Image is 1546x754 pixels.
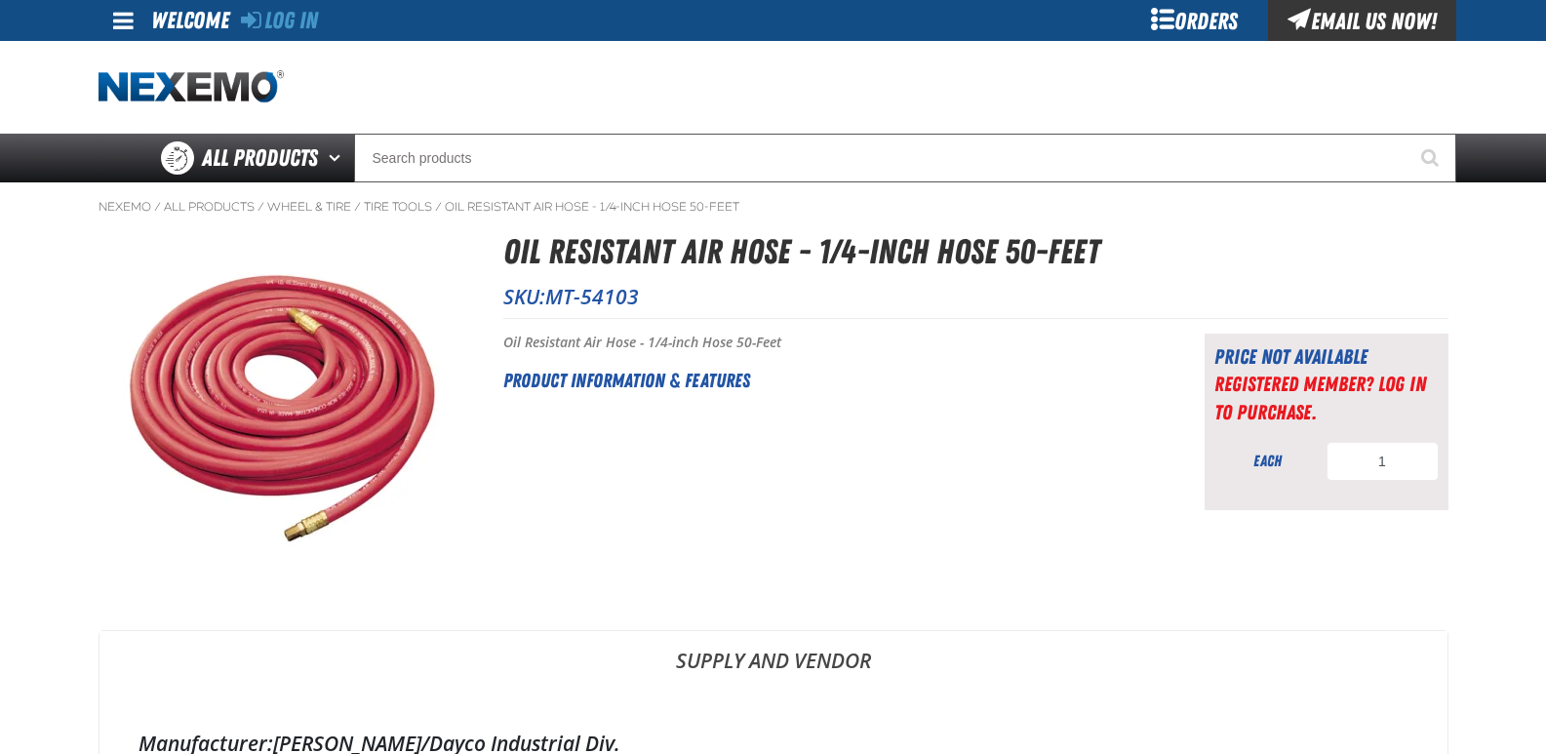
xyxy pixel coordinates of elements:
span: MT-54103 [545,283,639,310]
input: Product Quantity [1327,442,1439,481]
span: / [354,199,361,215]
a: Registered Member? Log In to purchase. [1214,372,1426,423]
p: Oil Resistant Air Hose - 1/4-inch Hose 50-Feet [503,334,1156,352]
span: / [154,199,161,215]
span: / [435,199,442,215]
span: All Products [202,140,318,176]
img: Nexemo logo [99,70,284,104]
div: Price not available [1214,343,1439,371]
h2: Product Information & Features [503,366,1156,395]
a: Oil Resistant Air Hose - 1/4-inch Hose 50-Feet [445,199,739,215]
a: Supply and Vendor [99,631,1447,690]
a: Wheel & Tire [267,199,351,215]
span: / [258,199,264,215]
a: Nexemo [99,199,151,215]
img: Oil Resistant Air Hose - 1/4-inch Hose 50-Feet [99,226,468,595]
button: Start Searching [1407,134,1456,182]
a: Home [99,70,284,104]
p: SKU: [503,283,1448,310]
div: each [1214,451,1322,472]
h1: Oil Resistant Air Hose - 1/4-inch Hose 50-Feet [503,226,1448,278]
nav: Breadcrumbs [99,199,1448,215]
input: Search [354,134,1456,182]
a: Tire Tools [364,199,432,215]
a: Log In [241,7,318,34]
button: Open All Products pages [322,134,354,182]
a: All Products [164,199,255,215]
